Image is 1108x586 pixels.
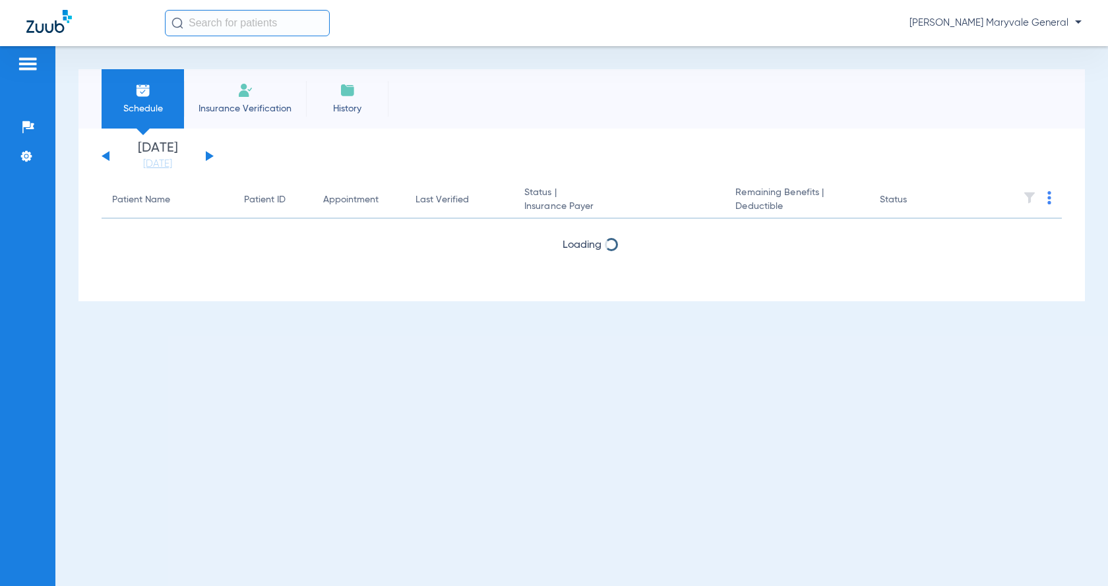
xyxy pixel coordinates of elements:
[323,193,394,207] div: Appointment
[112,193,223,207] div: Patient Name
[194,102,296,115] span: Insurance Verification
[165,10,330,36] input: Search for patients
[112,193,170,207] div: Patient Name
[524,200,714,214] span: Insurance Payer
[118,158,197,171] a: [DATE]
[725,182,869,219] th: Remaining Benefits |
[17,56,38,72] img: hamburger-icon
[340,82,355,98] img: History
[323,193,379,207] div: Appointment
[415,193,469,207] div: Last Verified
[514,182,725,219] th: Status |
[563,240,601,250] span: Loading
[415,193,503,207] div: Last Verified
[316,102,379,115] span: History
[869,182,958,219] th: Status
[1047,191,1051,204] img: group-dot-blue.svg
[135,82,151,98] img: Schedule
[237,82,253,98] img: Manual Insurance Verification
[244,193,302,207] div: Patient ID
[26,10,72,33] img: Zuub Logo
[1023,191,1036,204] img: filter.svg
[118,142,197,171] li: [DATE]
[735,200,858,214] span: Deductible
[171,17,183,29] img: Search Icon
[909,16,1082,30] span: [PERSON_NAME] Maryvale General
[111,102,174,115] span: Schedule
[244,193,286,207] div: Patient ID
